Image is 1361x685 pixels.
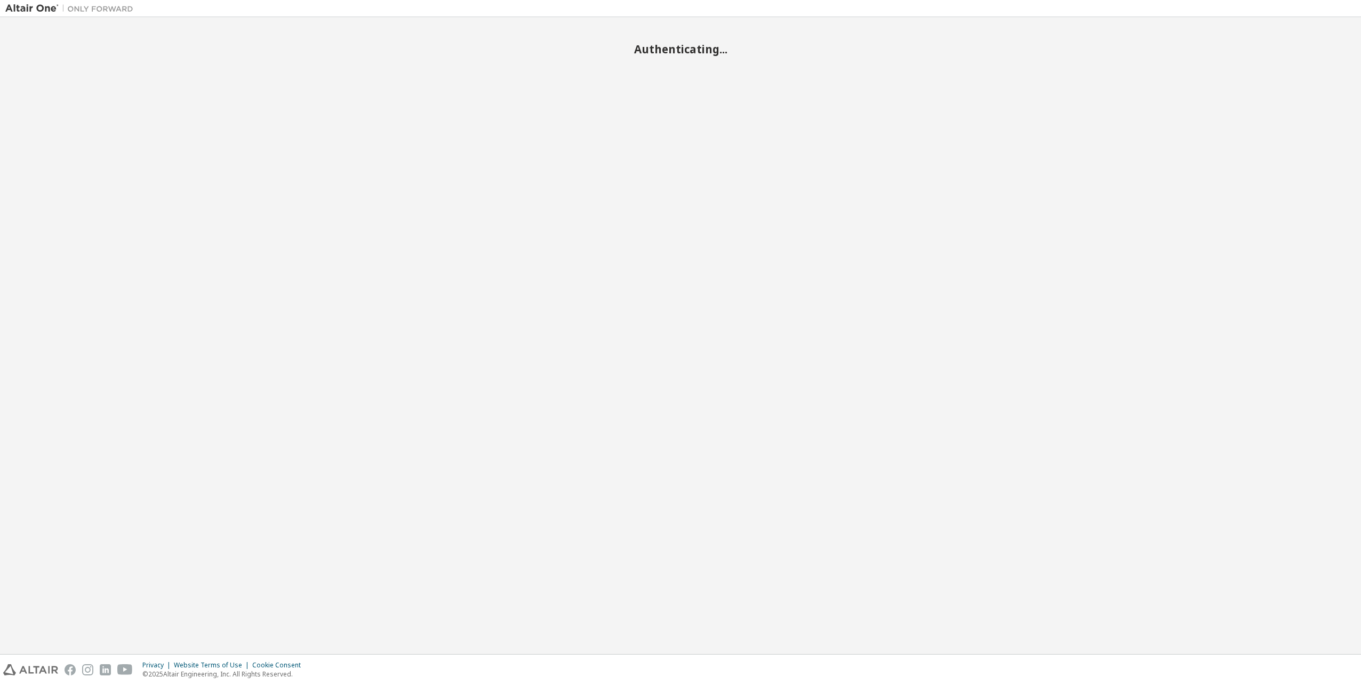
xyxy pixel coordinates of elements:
img: linkedin.svg [100,664,111,675]
p: © 2025 Altair Engineering, Inc. All Rights Reserved. [142,670,307,679]
img: youtube.svg [117,664,133,675]
h2: Authenticating... [5,42,1356,56]
div: Website Terms of Use [174,661,252,670]
img: altair_logo.svg [3,664,58,675]
div: Cookie Consent [252,661,307,670]
img: facebook.svg [65,664,76,675]
img: Altair One [5,3,139,14]
div: Privacy [142,661,174,670]
img: instagram.svg [82,664,93,675]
